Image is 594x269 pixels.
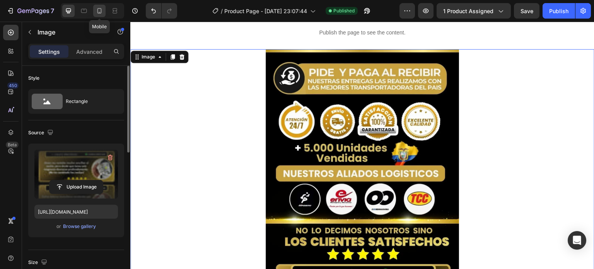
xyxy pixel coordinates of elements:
[22,12,38,19] div: v 4.0.25
[12,20,19,26] img: website_grey.svg
[568,231,586,250] div: Open Intercom Messenger
[56,222,61,231] span: or
[224,7,307,15] span: Product Page - [DATE] 23:07:44
[6,142,19,148] div: Beta
[38,48,60,56] p: Settings
[3,3,58,19] button: 7
[221,7,223,15] span: /
[66,93,113,110] div: Rectangle
[49,180,103,194] button: Upload Image
[32,45,38,51] img: tab_domain_overview_orange.svg
[28,75,39,82] div: Style
[28,257,49,268] div: Size
[91,46,123,51] div: Palabras clave
[437,3,511,19] button: 1 product assigned
[63,223,96,230] button: Browse gallery
[20,20,87,26] div: Dominio: [DOMAIN_NAME]
[51,6,54,15] p: 7
[82,45,89,51] img: tab_keywords_by_traffic_grey.svg
[521,8,533,14] span: Save
[12,12,19,19] img: logo_orange.svg
[333,7,355,14] span: Published
[7,82,19,89] div: 450
[543,3,575,19] button: Publish
[34,205,118,219] input: https://example.com/image.jpg
[28,128,55,138] div: Source
[549,7,568,15] div: Publish
[514,3,539,19] button: Save
[76,48,102,56] p: Advanced
[41,46,59,51] div: Dominio
[130,22,594,269] iframe: Design area
[38,27,103,37] p: Image
[443,7,493,15] span: 1 product assigned
[146,3,177,19] div: Undo/Redo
